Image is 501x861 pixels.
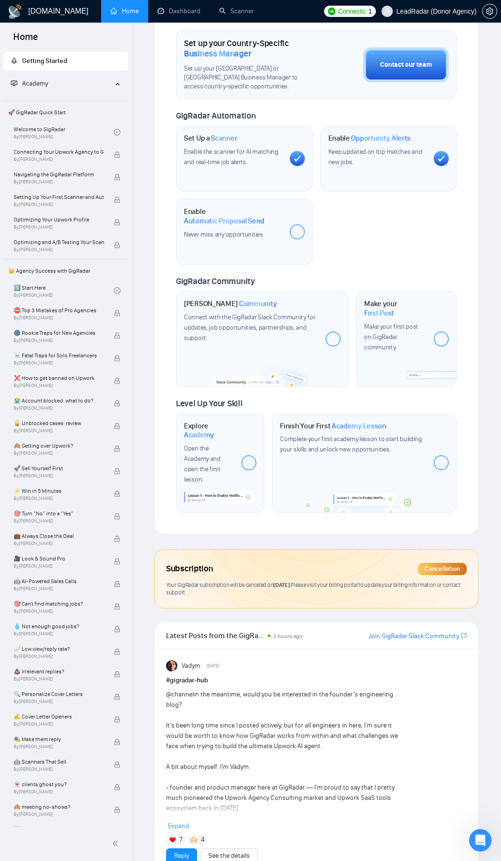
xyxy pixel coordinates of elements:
img: firstpost-bg.png [406,371,456,379]
span: By [PERSON_NAME] [14,428,104,434]
span: [DATE] . [273,581,291,588]
span: Enable the scanner for AI matching and real-time job alerts. [184,148,278,166]
h1: # gigradar-hub [166,675,467,686]
span: Academy [22,79,48,87]
span: Navigating the GigRadar Platform [14,170,104,179]
span: Academy [184,430,214,440]
span: ✍️ Cover Letter Openers [14,712,104,721]
span: Latest Posts from the GigRadar Community [166,630,265,641]
h1: Finish Your First [280,421,386,431]
span: lock [114,671,120,678]
span: Business Manager [184,48,251,59]
span: Setting Up Your First Scanner and Auto-Bidder [14,192,104,202]
span: First Post [364,308,394,318]
span: lock [114,648,120,655]
span: 🔄 Bypass “no agencies” [14,825,104,834]
span: [DATE] [207,662,219,670]
span: 💧 Not enough good jobs? [14,622,104,631]
span: By [PERSON_NAME] [14,247,104,253]
span: 1 [368,6,372,16]
span: By [PERSON_NAME] [14,496,104,501]
span: lock [114,174,120,181]
img: 🙌 [191,837,197,843]
span: Connecting Your Upwork Agency to GigRadar [14,147,104,157]
span: By [PERSON_NAME] [14,812,104,817]
span: ❌ How to get banned on Upwork [14,373,104,383]
img: ❤️ [169,837,176,843]
span: By [PERSON_NAME] [14,315,104,321]
span: 🤖 AI-Powered Sales Calls [14,577,104,586]
div: Cancellation [418,563,467,575]
span: lock [114,536,120,542]
span: Optimizing Your Upwork Profile [14,215,104,224]
span: By [PERSON_NAME] [14,608,104,614]
span: 💩 Irrelevant replies? [14,667,104,676]
span: 🎭 Make them reply [14,735,104,744]
h1: Explore [184,421,234,440]
button: Contact our team [363,47,449,82]
span: lock [114,784,120,790]
span: lock [114,806,120,813]
span: Complete your first academy lesson to start building your skills and unlock new opportunities. [280,435,421,453]
span: By [PERSON_NAME] [14,676,104,682]
span: 🎯 Can't find matching jobs? [14,599,104,608]
h1: [PERSON_NAME] [184,299,277,308]
iframe: Intercom live chat [469,829,492,852]
span: user [384,8,390,15]
div: Contact our team [380,60,432,70]
span: 💼 Always Close the Deal [14,531,104,541]
span: By [PERSON_NAME] [14,631,104,637]
span: By [PERSON_NAME] [14,766,104,772]
span: Academy Lesson [332,421,386,431]
img: slackcommunity-bg.png [211,362,314,386]
span: Your GigRadar subscription will be canceled Please visit your billing portal to update your billi... [166,581,461,596]
h1: Enable [184,207,282,225]
img: logo [8,4,23,19]
span: lock [114,400,120,407]
span: By [PERSON_NAME] [14,202,104,207]
span: By [PERSON_NAME] [14,699,104,704]
span: Vadym [182,661,200,671]
span: lock [114,378,120,384]
button: setting [482,4,497,19]
span: lock [114,332,120,339]
a: dashboardDashboard [158,7,200,15]
span: lock [114,468,120,474]
span: By [PERSON_NAME] [14,744,104,750]
h1: Make your [364,299,426,317]
a: Welcome to GigRadarBy[PERSON_NAME] [14,122,114,142]
span: GigRadar Automation [176,111,255,121]
span: lock [114,423,120,429]
span: export [461,632,467,639]
span: ⚡ Win in 5 Minutes [14,486,104,496]
span: 📈 Low view/reply rate? [14,644,104,654]
span: By [PERSON_NAME] [14,179,104,185]
span: Open the Academy and open the first lesson. [184,444,221,483]
span: Keep updated on top matches and new jobs. [328,148,422,166]
span: GigRadar Community [176,276,255,286]
span: fund-projection-screen [11,80,17,87]
a: Reply [174,851,189,861]
span: Home [6,30,46,50]
span: By [PERSON_NAME] [14,473,104,479]
span: setting [483,8,497,15]
span: 🔍 Personalize Cover Letters [14,689,104,699]
a: homeHome [111,7,139,15]
span: 🚀 GigRadar Quick Start [4,103,127,122]
span: Expand [168,822,189,830]
span: lock [114,626,120,632]
span: 🎥 Look & Sound Pro [14,554,104,563]
span: lock [114,490,120,497]
span: Connect with the GigRadar Slack Community for updates, job opportunities, partnerships, and support. [184,313,316,342]
span: lock [114,603,120,610]
h1: Set Up a [184,134,237,143]
span: By [PERSON_NAME] [14,224,104,230]
h1: Enable [328,134,411,143]
span: 🌚 Rookie Traps for New Agencies [14,328,104,338]
h1: Set up your Country-Specific [184,38,316,59]
span: By [PERSON_NAME] [14,157,104,162]
span: 🔓 Unblocked cases: review [14,419,104,428]
span: Opportunity Alerts [351,134,411,143]
span: 2 hours ago [273,633,302,640]
span: 🎯 Turn “No” into a “Yes” [14,509,104,518]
